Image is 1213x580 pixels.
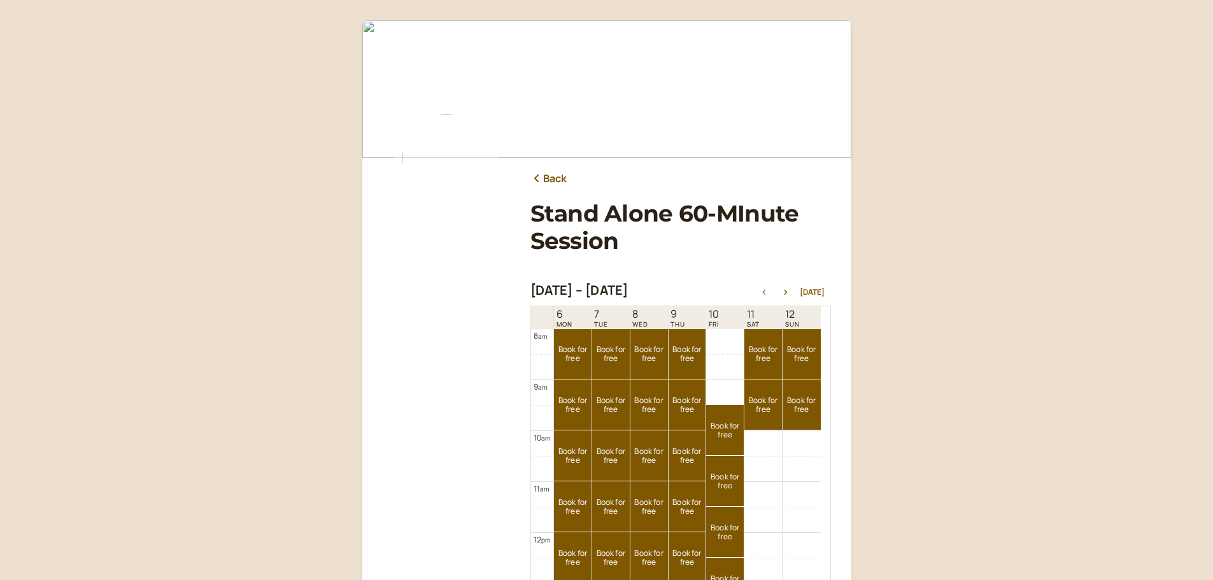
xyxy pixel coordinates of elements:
span: Book for free [554,549,592,567]
h2: [DATE] – [DATE] [530,283,628,298]
span: 9 [670,308,685,320]
span: Book for free [630,345,668,364]
span: Book for free [554,396,592,414]
span: 7 [594,308,608,320]
span: 6 [557,308,572,320]
div: 9 [534,381,548,393]
span: pm [541,535,550,544]
div: 10 [534,432,551,444]
span: Book for free [554,447,592,465]
span: Book for free [706,523,744,542]
span: Book for free [783,396,820,414]
a: October 12, 2025 [783,307,802,329]
span: Book for free [630,447,668,465]
a: October 6, 2025 [554,307,575,329]
span: Book for free [669,447,706,465]
span: SUN [785,320,800,328]
span: Book for free [630,396,668,414]
a: October 8, 2025 [630,307,651,329]
button: [DATE] [800,288,825,297]
span: Book for free [783,345,820,364]
h1: Stand Alone 60-MInute Session [530,200,831,255]
span: TUE [594,320,608,328]
span: 11 [747,308,760,320]
span: 12 [785,308,800,320]
span: am [538,332,547,341]
span: FRI [709,320,719,328]
span: THU [670,320,685,328]
span: Book for free [630,549,668,567]
a: October 11, 2025 [744,307,762,329]
a: October 7, 2025 [592,307,611,329]
span: SAT [747,320,760,328]
span: Book for free [630,498,668,516]
span: Book for free [744,396,782,414]
div: 8 [534,330,548,342]
span: am [538,383,547,392]
span: 8 [632,308,648,320]
span: Book for free [592,498,630,516]
span: Book for free [744,345,782,364]
span: Book for free [706,472,744,491]
span: Book for free [554,498,592,516]
span: 10 [709,308,719,320]
span: Book for free [669,345,706,364]
div: 12 [534,534,551,546]
span: Book for free [592,447,630,465]
span: WED [632,320,648,328]
span: am [540,485,549,493]
span: Book for free [669,549,706,567]
span: Book for free [592,345,630,364]
span: MON [557,320,572,328]
a: Back [530,171,567,187]
div: 11 [534,483,550,495]
span: Book for free [554,345,592,364]
span: Book for free [592,549,630,567]
a: October 10, 2025 [706,307,721,329]
span: am [541,434,550,442]
span: Book for free [669,396,706,414]
span: Book for free [592,396,630,414]
span: Book for free [669,498,706,516]
span: Book for free [706,421,744,440]
a: October 9, 2025 [668,307,688,329]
